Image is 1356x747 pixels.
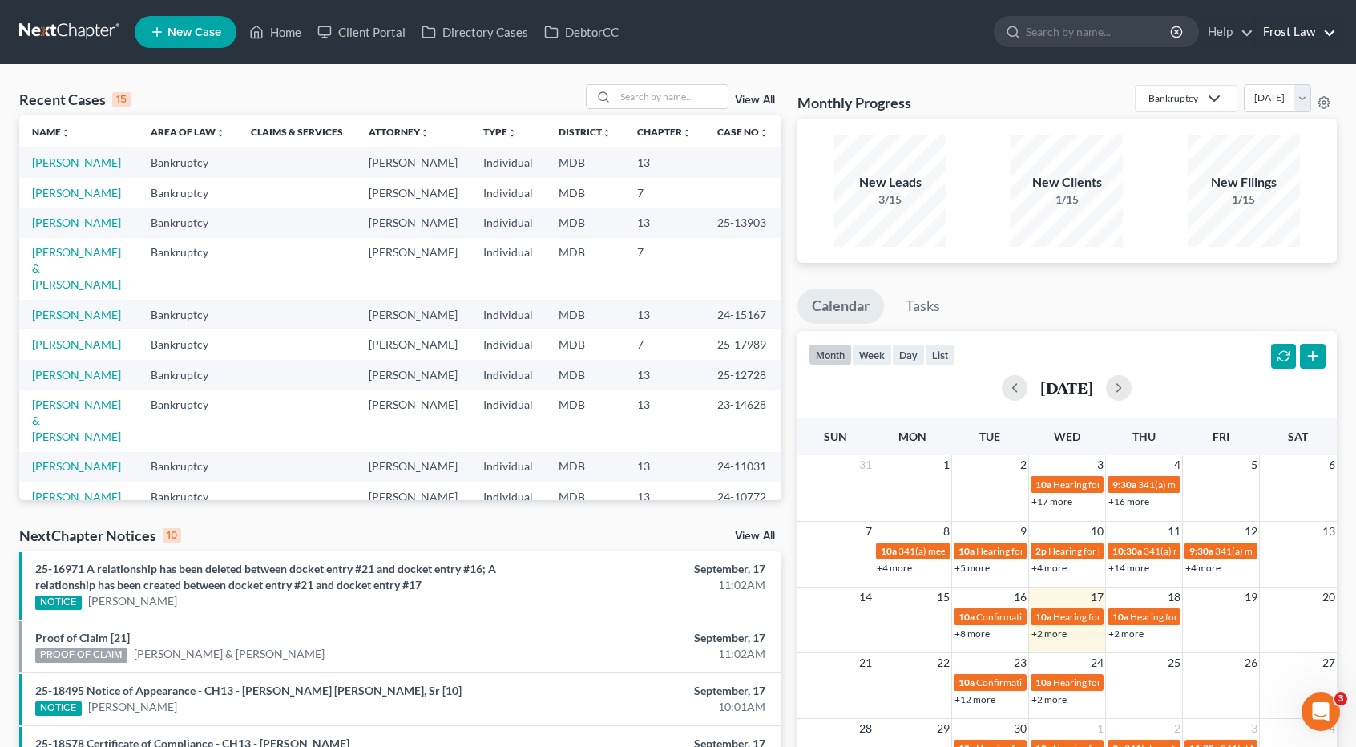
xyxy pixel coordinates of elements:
a: Client Portal [309,18,414,46]
span: 15 [935,588,951,607]
span: 10 [1089,522,1105,541]
td: Individual [470,390,546,451]
button: list [925,344,955,365]
span: 2 [1172,719,1182,738]
i: unfold_more [602,128,611,138]
span: 9 [1019,522,1028,541]
td: Individual [470,178,546,208]
a: [PERSON_NAME] [88,699,177,715]
a: [PERSON_NAME] [32,216,121,229]
a: +4 more [1185,562,1221,574]
td: Individual [470,329,546,359]
td: 7 [624,178,704,208]
div: New Filings [1188,173,1300,192]
span: Mon [898,430,926,443]
td: [PERSON_NAME] [356,360,470,390]
a: +4 more [877,562,912,574]
span: New Case [167,26,221,38]
span: 3 [1249,719,1259,738]
i: unfold_more [61,128,71,138]
td: [PERSON_NAME] [356,238,470,300]
td: 13 [624,300,704,329]
div: 10 [163,528,181,543]
a: [PERSON_NAME] [32,459,121,473]
a: [PERSON_NAME] [32,308,121,321]
a: 25-18495 Notice of Appearance - CH13 - [PERSON_NAME] [PERSON_NAME], Sr [10] [35,684,462,697]
td: Bankruptcy [138,300,238,329]
a: +2 more [1108,628,1144,640]
button: day [892,344,925,365]
a: +14 more [1108,562,1149,574]
span: 10a [1035,611,1051,623]
span: 1 [1096,719,1105,738]
td: MDB [546,329,624,359]
span: 10a [1035,676,1051,688]
span: Fri [1213,430,1229,443]
span: 10a [958,611,975,623]
a: Tasks [891,289,954,324]
div: 3/15 [834,192,946,208]
td: MDB [546,360,624,390]
a: Help [1200,18,1253,46]
th: Claims & Services [238,115,356,147]
a: [PERSON_NAME] [88,593,177,609]
td: MDB [546,147,624,177]
a: View All [735,531,775,542]
a: [PERSON_NAME] & [PERSON_NAME] [134,646,325,662]
a: +2 more [1031,628,1067,640]
span: 9:30a [1189,545,1213,557]
div: PROOF OF CLAIM [35,648,127,663]
span: Confirmation hearing for [PERSON_NAME] [976,676,1158,688]
td: [PERSON_NAME] [356,147,470,177]
input: Search by name... [1026,17,1172,46]
div: September, 17 [532,683,765,699]
a: [PERSON_NAME] [32,155,121,169]
td: Bankruptcy [138,238,238,300]
td: MDB [546,452,624,482]
span: 23 [1012,653,1028,672]
span: 4 [1172,455,1182,474]
td: Bankruptcy [138,178,238,208]
td: Bankruptcy [138,482,238,511]
td: Individual [470,208,546,237]
td: Individual [470,238,546,300]
td: MDB [546,482,624,511]
a: Directory Cases [414,18,536,46]
input: Search by name... [615,85,728,108]
span: 27 [1321,653,1337,672]
td: Individual [470,300,546,329]
span: 2 [1019,455,1028,474]
span: Tue [979,430,1000,443]
span: 5 [1249,455,1259,474]
a: [PERSON_NAME] [32,490,121,503]
span: 10a [1112,611,1128,623]
span: Thu [1132,430,1156,443]
td: Individual [470,482,546,511]
span: 19 [1243,588,1259,607]
div: 11:02AM [532,646,765,662]
td: Bankruptcy [138,208,238,237]
a: Proof of Claim [21] [35,631,130,644]
td: Bankruptcy [138,329,238,359]
td: Bankruptcy [138,147,238,177]
button: week [852,344,892,365]
span: 341(a) meeting for [PERSON_NAME] [1138,478,1293,491]
span: Hearing for [PERSON_NAME] [1130,611,1255,623]
a: +16 more [1108,495,1149,507]
a: +17 more [1031,495,1072,507]
span: Confirmation hearing for [PERSON_NAME] [PERSON_NAME] [976,611,1235,623]
a: Districtunfold_more [559,126,611,138]
span: Hearing for [PERSON_NAME] [976,545,1101,557]
a: Attorneyunfold_more [369,126,430,138]
i: unfold_more [759,128,769,138]
td: 13 [624,452,704,482]
span: Sun [824,430,847,443]
span: 25 [1166,653,1182,672]
td: Bankruptcy [138,452,238,482]
a: +8 more [954,628,990,640]
td: MDB [546,178,624,208]
i: unfold_more [216,128,225,138]
span: Hearing for [PERSON_NAME] [1053,478,1178,491]
a: [PERSON_NAME] [32,337,121,351]
span: 10a [881,545,897,557]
